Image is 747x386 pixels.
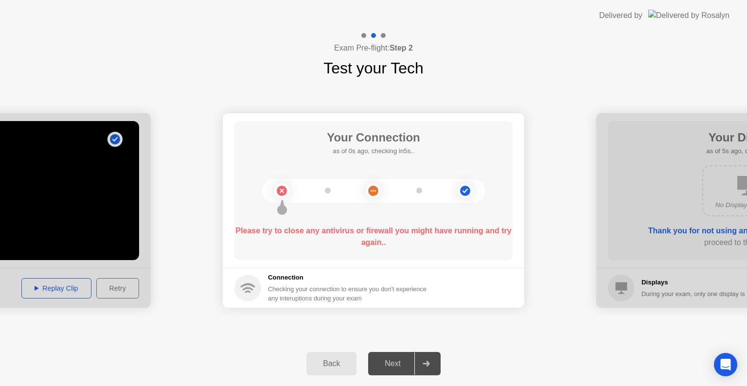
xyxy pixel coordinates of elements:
[327,146,420,156] h5: as of 0s ago, checking in5s..
[235,227,511,246] b: Please try to close any antivirus or firewall you might have running and try again..
[306,352,356,375] button: Back
[268,273,432,282] h5: Connection
[371,359,414,368] div: Next
[390,44,413,52] b: Step 2
[327,129,420,146] h1: Your Connection
[323,56,424,80] h1: Test your Tech
[714,353,737,376] div: Open Intercom Messenger
[309,359,354,368] div: Back
[599,10,642,21] div: Delivered by
[368,352,441,375] button: Next
[268,284,432,303] div: Checking your connection to ensure you don’t experience any interuptions during your exam
[648,10,729,21] img: Delivered by Rosalyn
[334,42,413,54] h4: Exam Pre-flight:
